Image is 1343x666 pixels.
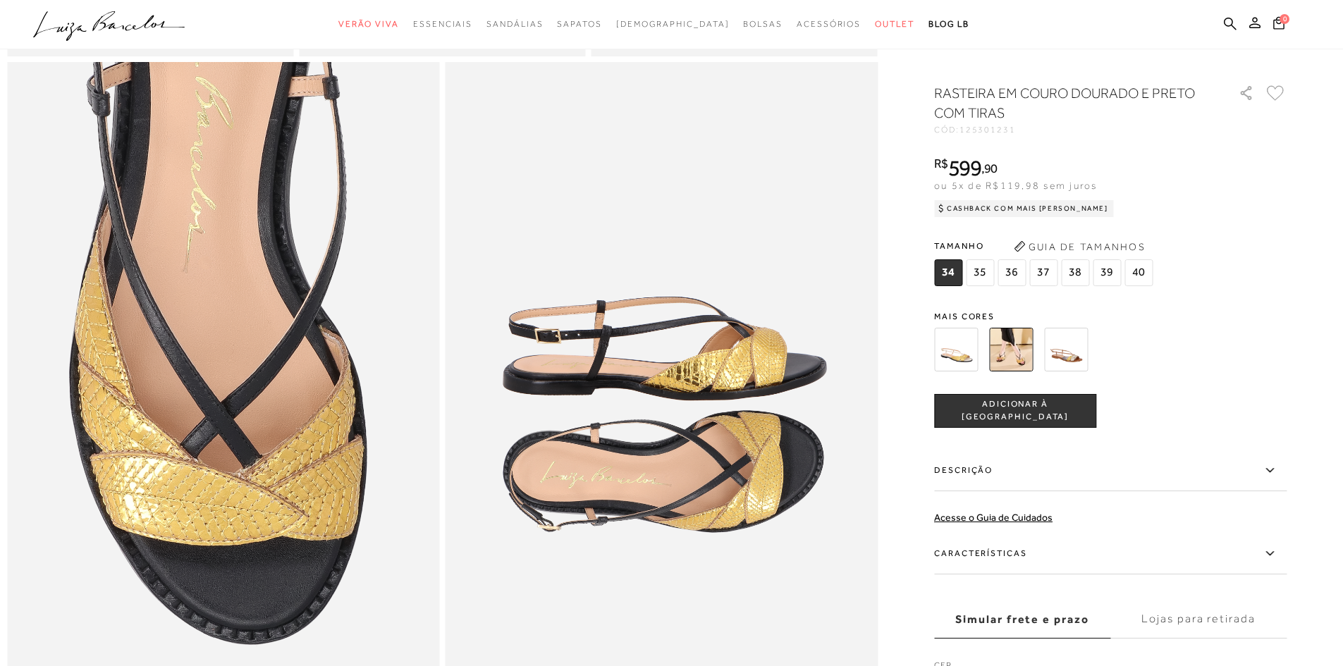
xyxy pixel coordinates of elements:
span: 38 [1061,259,1089,286]
a: BLOG LB [928,11,969,37]
span: Bolsas [743,19,783,29]
button: Guia de Tamanhos [1009,235,1150,258]
img: RASTEIRA EM COURO MULTICOLOR COM TIRAS [1044,328,1088,371]
label: Descrição [934,450,1287,491]
span: Mais cores [934,312,1287,321]
span: Tamanho [934,235,1156,257]
a: categoryNavScreenReaderText [797,11,861,37]
span: Verão Viva [338,19,399,29]
a: Acesse o Guia de Cuidados [934,512,1053,523]
span: Sapatos [557,19,601,29]
a: categoryNavScreenReaderText [743,11,783,37]
span: Acessórios [797,19,861,29]
span: 36 [998,259,1026,286]
span: [DEMOGRAPHIC_DATA] [616,19,730,29]
img: RASTEIRA EM COURO DOURADO E PRETO COM TIRAS [989,328,1033,371]
span: 39 [1093,259,1121,286]
span: 125301231 [959,125,1016,135]
span: Essenciais [413,19,472,29]
a: categoryNavScreenReaderText [338,11,399,37]
button: 0 [1269,16,1289,35]
div: Cashback com Mais [PERSON_NAME] [934,200,1114,217]
label: Lojas para retirada [1110,600,1287,639]
button: ADICIONAR À [GEOGRAPHIC_DATA] [934,394,1096,428]
span: Outlet [875,19,914,29]
a: noSubCategoriesText [616,11,730,37]
img: RASTEIRA EM COURO DOURADO E OFF WHITE COM TIRAS [934,328,978,371]
span: ou 5x de R$119,98 sem juros [934,180,1097,191]
a: categoryNavScreenReaderText [875,11,914,37]
a: categoryNavScreenReaderText [486,11,543,37]
span: 34 [934,259,962,286]
span: ADICIONAR À [GEOGRAPHIC_DATA] [935,399,1096,424]
i: R$ [934,157,948,170]
div: CÓD: [934,125,1216,134]
h1: RASTEIRA EM COURO DOURADO E PRETO COM TIRAS [934,83,1198,123]
span: 40 [1124,259,1153,286]
i: , [981,162,998,175]
a: categoryNavScreenReaderText [413,11,472,37]
span: 37 [1029,259,1057,286]
span: Sandálias [486,19,543,29]
a: categoryNavScreenReaderText [557,11,601,37]
span: 35 [966,259,994,286]
span: BLOG LB [928,19,969,29]
span: 0 [1280,14,1289,24]
span: 90 [984,161,998,175]
span: 599 [948,155,981,180]
label: Características [934,534,1287,574]
label: Simular frete e prazo [934,600,1110,639]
